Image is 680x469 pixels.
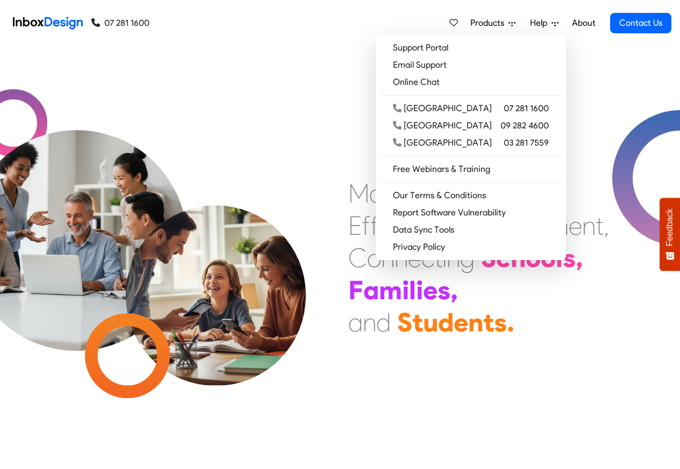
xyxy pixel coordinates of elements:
div: s [438,274,450,306]
div: E [348,210,362,242]
div: , [450,274,458,306]
div: [GEOGRAPHIC_DATA] [393,119,492,132]
span: 03 281 7559 [504,136,549,149]
a: Our Terms & Conditions [380,187,562,204]
div: o [367,242,381,274]
div: C [348,242,367,274]
div: n [468,306,483,338]
div: S [397,306,412,338]
div: , [576,242,583,274]
a: Report Software Vulnerability [380,204,562,221]
div: d [376,306,391,338]
div: a [369,177,384,210]
a: Free Webinars & Training [380,161,562,178]
a: 07 281 1600 [91,17,149,30]
span: 09 282 4600 [500,119,549,132]
div: t [412,306,423,338]
div: a [363,274,379,306]
div: f [370,210,379,242]
div: F [348,274,363,306]
a: Products [466,12,520,34]
a: About [569,12,598,34]
div: a [348,306,363,338]
div: t [596,210,604,242]
div: t [483,306,494,338]
div: , [604,210,609,242]
div: Products [376,35,566,260]
div: n [582,210,596,242]
div: Maximising Efficient & Engagement, Connecting Schools, Families, and Students. [348,177,609,338]
span: Help [530,17,552,30]
div: i [402,274,409,306]
a: [GEOGRAPHIC_DATA] 07 281 1600 [380,100,562,117]
div: n [363,306,376,338]
div: i [416,274,423,306]
div: e [423,274,438,306]
div: e [454,306,468,338]
div: l [409,274,416,306]
a: Online Chat [380,74,562,91]
div: e [569,210,582,242]
span: Feedback [665,208,675,246]
div: [GEOGRAPHIC_DATA] [393,102,492,115]
a: Support Portal [380,39,562,56]
div: m [379,274,402,306]
div: s [494,306,507,338]
div: [GEOGRAPHIC_DATA] [393,136,492,149]
div: s [563,242,576,274]
a: Contact Us [610,13,671,33]
a: Help [526,12,563,34]
button: Feedback - Show survey [660,198,680,271]
div: M [348,177,369,210]
span: Products [470,17,509,30]
div: . [507,306,514,338]
a: [GEOGRAPHIC_DATA] 09 282 4600 [380,117,562,134]
a: Email Support [380,56,562,74]
a: Privacy Policy [380,239,562,256]
a: [GEOGRAPHIC_DATA] 03 281 7559 [380,134,562,151]
div: d [438,306,454,338]
a: Data Sync Tools [380,221,562,239]
div: f [362,210,370,242]
img: parents_with_child.png [103,161,328,386]
span: 07 281 1600 [504,102,549,115]
div: u [423,306,438,338]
